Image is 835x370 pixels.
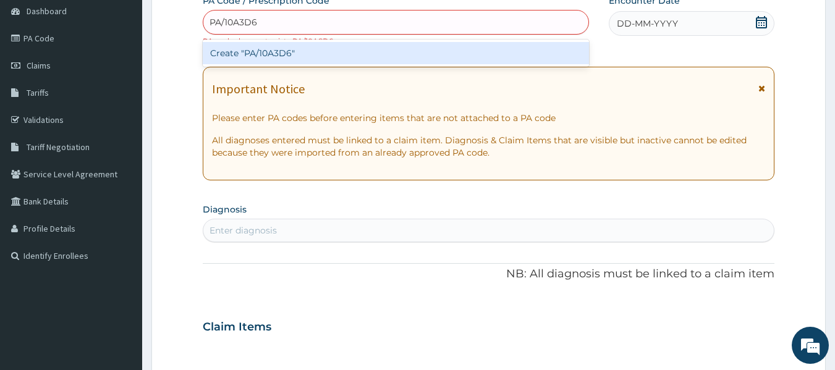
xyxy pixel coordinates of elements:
span: Tariffs [27,87,49,98]
p: Please enter PA codes before entering items that are not attached to a PA code [212,112,766,124]
div: Chat with us now [64,69,208,85]
h3: Claim Items [203,321,271,334]
span: Dashboard [27,6,67,17]
img: d_794563401_company_1708531726252_794563401 [23,62,50,93]
div: Minimize live chat window [203,6,232,36]
span: Tariff Negotiation [27,141,90,153]
div: Enter diagnosis [210,224,277,237]
textarea: Type your message and hit 'Enter' [6,242,235,285]
p: NB: All diagnosis must be linked to a claim item [203,266,775,282]
div: Create "PA/10A3D6" [203,42,590,64]
h1: Important Notice [212,82,305,96]
small: PA code does not exist : PA/10ASD6 [203,36,333,46]
label: Diagnosis [203,203,247,216]
p: All diagnoses entered must be linked to a claim item. Diagnosis & Claim Items that are visible bu... [212,134,766,159]
span: DD-MM-YYYY [617,17,678,30]
span: Claims [27,60,51,71]
span: We're online! [72,108,171,233]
